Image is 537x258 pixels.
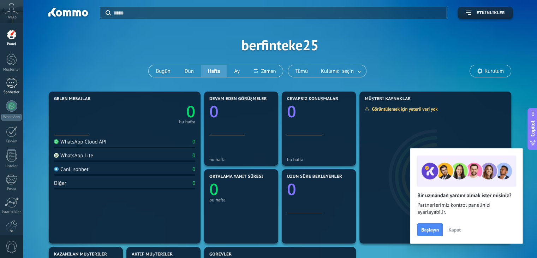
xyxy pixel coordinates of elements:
[247,65,283,77] button: Zaman
[178,65,201,77] button: Dün
[315,65,366,77] button: Kullanıcı seçin
[192,166,195,173] div: 0
[209,96,267,101] span: Devam eden görüşmeler
[54,166,89,173] div: Canlı sohbet
[54,167,59,171] img: Canlı sohbet
[1,210,22,215] div: İstatistikler
[477,11,505,16] span: Etkinlikler
[445,224,464,235] button: Kapat
[209,197,273,203] div: bu hafta
[54,252,107,257] span: Kazanılan müşteriler
[201,65,227,77] button: Hafta
[421,227,439,232] span: Başlayın
[484,68,504,74] span: Kurulum
[1,90,22,95] div: Sohbetler
[365,96,411,101] span: Müşteri Kaynaklar
[6,15,17,20] span: Hesap
[287,178,296,200] text: 0
[54,180,66,187] div: Diğer
[149,65,177,77] button: Bugün
[54,139,107,145] div: WhatsApp Cloud API
[209,174,263,179] span: Ortalama yanıt süresi
[417,192,515,199] h2: Bir uzmandan yardım almak ister misiniz?
[125,101,195,122] a: 0
[364,106,443,112] div: Görüntülemek için yeterli veri yok
[186,101,195,122] text: 0
[1,164,22,169] div: Listeler
[209,101,219,122] text: 0
[54,96,91,101] span: Gelen mesajlar
[529,121,536,137] span: Copilot
[1,68,22,72] div: Müşteriler
[1,42,22,47] div: Panel
[288,65,315,77] button: Tümü
[287,101,296,122] text: 0
[287,96,338,101] span: Cevapsız konuşmalar
[417,223,443,236] button: Başlayın
[448,227,461,232] span: Kapat
[54,139,59,144] img: WhatsApp Cloud API
[192,139,195,145] div: 0
[1,114,22,121] div: WhatsApp
[132,252,173,257] span: Aktif müşteriler
[227,65,246,77] button: Ay
[287,174,342,179] span: Uzun süre bekleyenler
[192,152,195,159] div: 0
[179,120,195,124] div: bu hafta
[192,180,195,187] div: 0
[54,152,93,159] div: WhatsApp Lite
[287,157,351,162] div: bu hafta
[1,187,22,192] div: Posta
[54,153,59,158] img: WhatsApp Lite
[417,202,515,216] span: Partnerlerimiz kontrol panelinizi ayarlayabilir.
[209,178,219,200] text: 0
[320,66,355,76] span: Kullanıcı seçin
[1,139,22,144] div: Takvim
[209,252,232,257] span: Görevler
[209,157,273,162] div: bu hafta
[458,7,513,19] button: Etkinlikler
